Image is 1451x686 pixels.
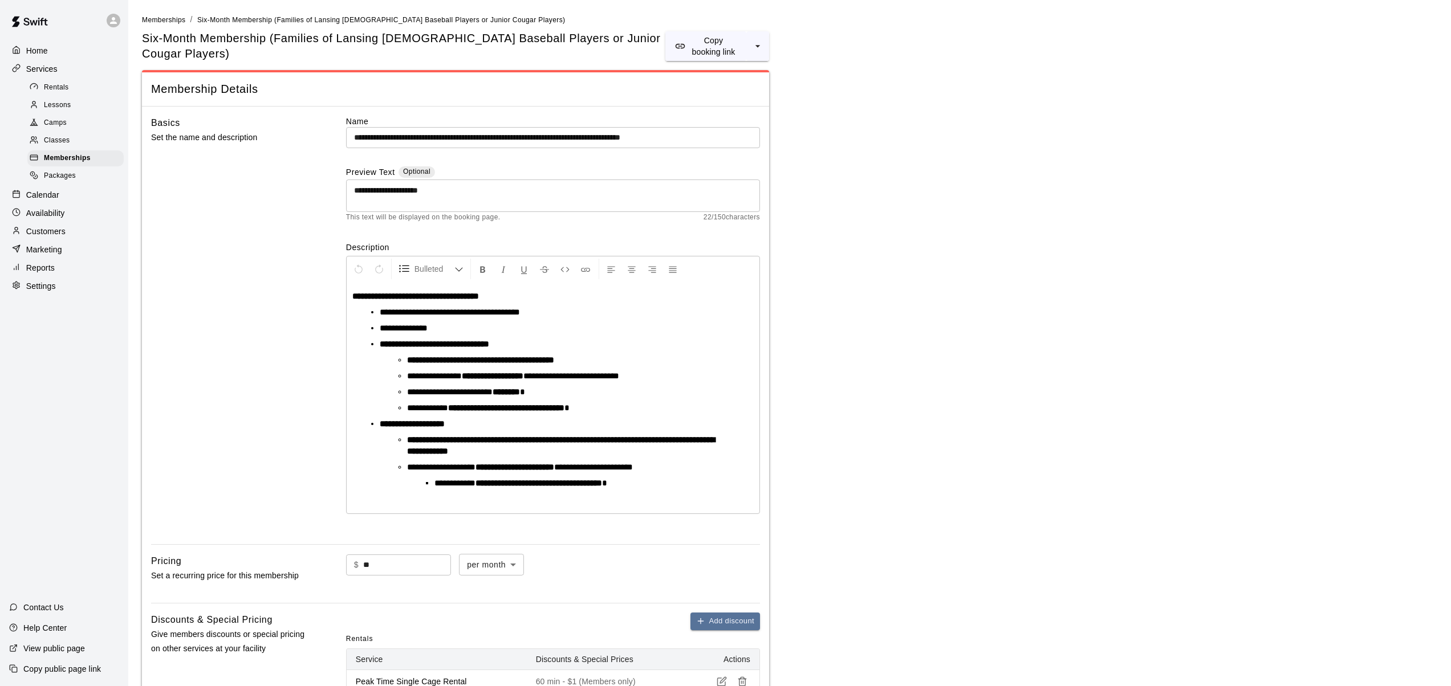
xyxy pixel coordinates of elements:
[347,649,527,670] th: Service
[142,31,665,61] span: Six-Month Membership (Families of Lansing [DEMOGRAPHIC_DATA] Baseball Players or Junior Cougar Pl...
[151,130,310,145] p: Set the name and description
[197,16,566,24] span: Six-Month Membership (Families of Lansing [DEMOGRAPHIC_DATA] Baseball Players or Junior Cougar Pl...
[9,259,119,276] a: Reports
[643,259,662,279] button: Right Align
[27,150,128,168] a: Memberships
[473,259,493,279] button: Format Bold
[354,559,359,571] p: $
[151,627,310,656] p: Give members discounts or special pricing on other services at your facility
[576,259,595,279] button: Insert Link
[346,242,760,253] label: Description
[151,569,310,583] p: Set a recurring price for this membership
[746,31,769,61] button: select merge strategy
[26,189,59,201] p: Calendar
[514,259,534,279] button: Format Underline
[23,663,101,675] p: Copy public page link
[527,649,691,670] th: Discounts & Special Prices
[346,116,760,127] label: Name
[691,649,759,670] th: Actions
[26,45,48,56] p: Home
[9,60,119,77] a: Services
[403,168,430,175] span: Optional
[26,262,55,273] p: Reports
[9,186,119,203] a: Calendar
[190,14,192,26] li: /
[27,168,128,185] a: Packages
[9,277,119,295] a: Settings
[26,244,62,255] p: Marketing
[26,280,56,292] p: Settings
[663,259,682,279] button: Justify Align
[27,115,124,131] div: Camps
[601,259,621,279] button: Left Align
[494,259,513,279] button: Format Italics
[346,166,395,179] label: Preview Text
[27,115,128,132] a: Camps
[459,554,524,575] div: per month
[44,135,70,146] span: Classes
[23,602,64,613] p: Contact Us
[9,205,119,222] a: Availability
[151,612,273,627] h6: Discounts & Special Pricing
[414,263,454,275] span: Bulleted List
[665,31,746,61] button: Copy booking link
[27,96,128,114] a: Lessons
[394,259,468,279] button: Formatting Options
[27,133,124,149] div: Classes
[346,212,501,223] span: This text will be displayed on the booking page.
[535,259,554,279] button: Format Strikethrough
[622,259,641,279] button: Center Align
[23,622,67,634] p: Help Center
[27,97,124,113] div: Lessons
[151,116,180,130] h6: Basics
[26,207,65,219] p: Availability
[9,223,119,240] a: Customers
[151,554,181,569] h6: Pricing
[151,81,760,97] span: Membership Details
[690,612,760,630] button: Add discount
[44,117,67,129] span: Camps
[704,212,760,223] span: 22 / 150 characters
[27,150,124,166] div: Memberships
[27,79,128,96] a: Rentals
[44,82,69,93] span: Rentals
[26,226,66,237] p: Customers
[26,63,58,75] p: Services
[690,35,737,58] p: Copy booking link
[555,259,575,279] button: Insert Code
[142,14,1437,26] nav: breadcrumb
[142,15,185,24] a: Memberships
[27,168,124,184] div: Packages
[346,630,373,648] span: Rentals
[9,42,119,59] a: Home
[44,170,76,182] span: Packages
[44,153,91,164] span: Memberships
[142,16,185,24] span: Memberships
[665,31,769,61] div: split button
[369,259,389,279] button: Redo
[44,100,71,111] span: Lessons
[9,241,119,258] a: Marketing
[349,259,368,279] button: Undo
[27,132,128,150] a: Classes
[27,80,124,96] div: Rentals
[23,643,85,654] p: View public page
